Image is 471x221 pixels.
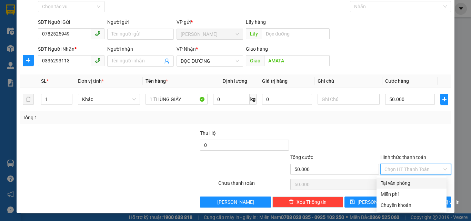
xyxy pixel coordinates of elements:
div: Người gửi [107,18,174,26]
span: user-add [164,58,170,64]
span: save [350,199,355,205]
span: Giao [246,55,264,66]
button: [PERSON_NAME] [200,197,271,208]
button: plus [440,94,448,105]
span: plus [23,58,33,63]
div: Chưa thanh toán [218,179,290,191]
div: Tổng: 1 [23,114,182,121]
span: Lấy [246,28,262,39]
input: Ghi Chú [318,94,380,105]
input: VD: Bàn, Ghế [146,94,208,105]
span: Giao hàng [246,46,268,52]
span: phone [95,58,100,63]
button: save[PERSON_NAME] [344,197,397,208]
span: Cước hàng [385,78,409,84]
span: phone [95,31,100,36]
div: Miễn phí [381,190,442,198]
span: SL [41,78,47,84]
div: SĐT Người Nhận [38,45,104,53]
span: Xóa Thông tin [297,198,327,206]
div: Chuyển khoản [381,201,442,209]
span: Đơn vị tính [78,78,104,84]
span: Lấy hàng [246,19,266,25]
span: VP Nhận [177,46,196,52]
span: Tổng cước [290,154,313,160]
span: Hòa Tiến [181,29,239,39]
div: SĐT Người Gửi [38,18,104,26]
input: 0 [262,94,312,105]
span: [PERSON_NAME] [217,198,254,206]
div: Tại văn phòng [381,179,442,187]
span: plus [441,97,448,102]
div: Người nhận [107,45,174,53]
button: plus [23,55,34,66]
span: DỌC ĐƯỜNG [181,56,239,66]
span: Tên hàng [146,78,168,84]
input: Dọc đường [264,55,330,66]
button: printer[PERSON_NAME] và In [398,197,451,208]
span: Thu Hộ [200,130,216,136]
span: kg [250,94,257,105]
span: Định lượng [222,78,247,84]
input: Dọc đường [262,28,330,39]
span: Khác [82,94,136,104]
div: VP gửi [177,18,243,26]
span: Giá trị hàng [262,78,288,84]
button: delete [23,94,34,105]
button: deleteXóa Thông tin [272,197,343,208]
span: delete [289,199,294,205]
label: Hình thức thanh toán [380,154,426,160]
th: Ghi chú [315,74,382,88]
span: [PERSON_NAME] [358,198,394,206]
